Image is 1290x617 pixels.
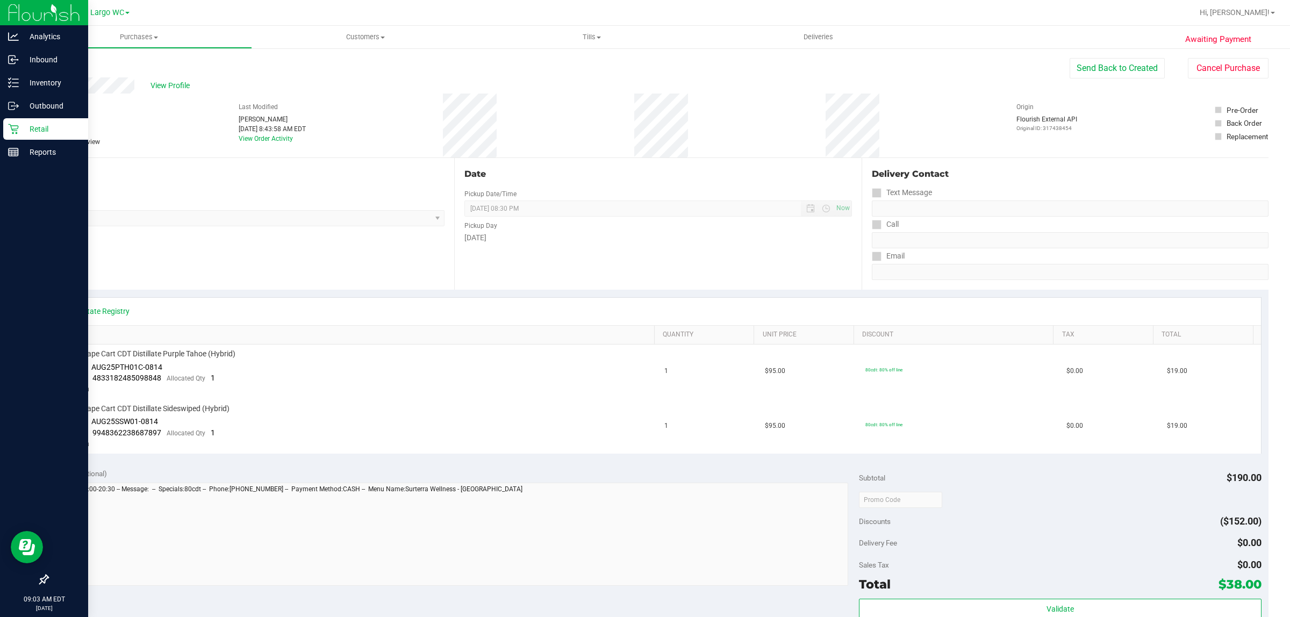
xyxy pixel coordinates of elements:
a: View Order Activity [239,135,293,142]
div: [PERSON_NAME] [239,114,306,124]
span: 1 [211,428,215,437]
inline-svg: Inventory [8,77,19,88]
div: [DATE] [464,232,851,243]
span: Hi, [PERSON_NAME]! [1200,8,1270,17]
span: 1 [664,421,668,431]
a: Quantity [663,331,750,339]
span: AUG25SSW01-0814 [91,417,158,426]
div: Replacement [1227,131,1268,142]
span: 4833182485098848 [92,374,161,382]
span: ($152.00) [1220,515,1262,527]
span: $19.00 [1167,366,1187,376]
span: Tills [479,32,704,42]
span: Awaiting Payment [1185,33,1251,46]
inline-svg: Inbound [8,54,19,65]
label: Text Message [872,185,932,200]
a: Discount [862,331,1049,339]
span: Purchases [26,32,252,42]
span: $19.00 [1167,421,1187,431]
inline-svg: Retail [8,124,19,134]
span: Deliveries [789,32,848,42]
p: Analytics [19,30,83,43]
label: Pickup Date/Time [464,189,517,199]
span: Sales Tax [859,561,889,569]
inline-svg: Outbound [8,101,19,111]
div: Location [47,168,445,181]
span: Delivery Fee [859,539,897,547]
a: Unit Price [763,331,850,339]
span: 1 [664,366,668,376]
div: Flourish External API [1016,114,1077,132]
label: Last Modified [239,102,278,112]
span: $95.00 [765,421,785,431]
span: $0.00 [1237,559,1262,570]
p: Inventory [19,76,83,89]
span: Customers [252,32,478,42]
span: FT 1g Vape Cart CDT Distillate Sideswiped (Hybrid) [62,404,230,414]
span: $95.00 [765,366,785,376]
a: Tax [1062,331,1149,339]
span: 1 [211,374,215,382]
div: Pre-Order [1227,105,1258,116]
button: Cancel Purchase [1188,58,1268,78]
span: Subtotal [859,473,885,482]
a: Total [1162,331,1249,339]
label: Pickup Day [464,221,497,231]
p: Original ID: 317438454 [1016,124,1077,132]
inline-svg: Reports [8,147,19,157]
span: FT 1g Vape Cart CDT Distillate Purple Tahoe (Hybrid) [62,349,235,359]
a: View State Registry [65,306,130,317]
p: Outbound [19,99,83,112]
p: Retail [19,123,83,135]
span: Allocated Qty [167,429,205,437]
span: $190.00 [1227,472,1262,483]
div: [DATE] 8:43:58 AM EDT [239,124,306,134]
p: [DATE] [5,604,83,612]
inline-svg: Analytics [8,31,19,42]
span: 9948362238687897 [92,428,161,437]
span: Total [859,577,891,592]
a: SKU [63,331,650,339]
input: Format: (999) 999-9999 [872,200,1268,217]
a: Tills [478,26,705,48]
div: Delivery Contact [872,168,1268,181]
span: Validate [1047,605,1074,613]
input: Format: (999) 999-9999 [872,232,1268,248]
span: AUG25PTH01C-0814 [91,363,162,371]
span: Largo WC [90,8,124,17]
a: Deliveries [705,26,931,48]
input: Promo Code [859,492,942,508]
span: 80cdt: 80% off line [865,367,902,372]
span: Discounts [859,512,891,531]
label: Email [872,248,905,264]
label: Call [872,217,899,232]
span: $0.00 [1066,366,1083,376]
label: Origin [1016,102,1034,112]
iframe: Resource center [11,531,43,563]
span: View Profile [150,80,193,91]
div: Back Order [1227,118,1262,128]
a: Purchases [26,26,252,48]
button: Send Back to Created [1070,58,1165,78]
span: Allocated Qty [167,375,205,382]
p: 09:03 AM EDT [5,594,83,604]
span: 80cdt: 80% off line [865,422,902,427]
p: Inbound [19,53,83,66]
span: $0.00 [1066,421,1083,431]
p: Reports [19,146,83,159]
span: $0.00 [1237,537,1262,548]
a: Customers [252,26,478,48]
span: $38.00 [1219,577,1262,592]
div: Date [464,168,851,181]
